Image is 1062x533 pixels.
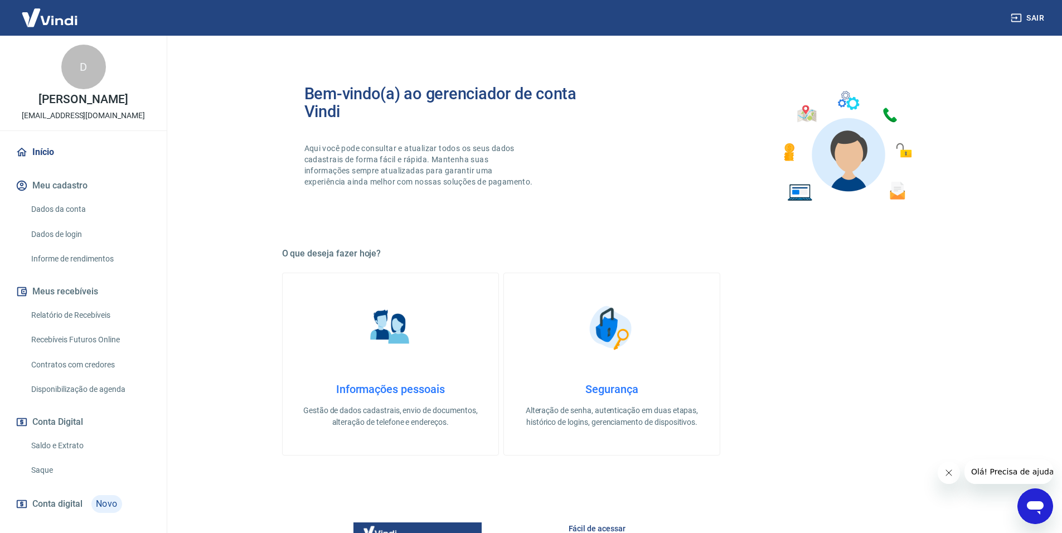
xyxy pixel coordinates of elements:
h4: Informações pessoais [300,382,481,396]
span: Novo [91,495,122,513]
a: Conta digitalNovo [13,491,153,517]
img: Vindi [13,1,86,35]
img: Informações pessoais [362,300,418,356]
p: Alteração de senha, autenticação em duas etapas, histórico de logins, gerenciamento de dispositivos. [522,405,702,428]
p: [EMAIL_ADDRESS][DOMAIN_NAME] [22,110,145,122]
a: Saldo e Extrato [27,434,153,457]
button: Sair [1008,8,1049,28]
button: Meus recebíveis [13,279,153,304]
span: Conta digital [32,496,83,512]
button: Conta Digital [13,410,153,434]
img: Imagem de um avatar masculino com diversos icones exemplificando as funcionalidades do gerenciado... [774,85,920,208]
iframe: Mensagem da empresa [964,459,1053,484]
a: Dados de login [27,223,153,246]
button: Meu cadastro [13,173,153,198]
a: Início [13,140,153,164]
p: Gestão de dados cadastrais, envio de documentos, alteração de telefone e endereços. [300,405,481,428]
a: Saque [27,459,153,482]
a: Dados da conta [27,198,153,221]
h5: O que deseja fazer hoje? [282,248,942,259]
h4: Segurança [522,382,702,396]
h2: Bem-vindo(a) ao gerenciador de conta Vindi [304,85,612,120]
a: Informe de rendimentos [27,248,153,270]
iframe: Fechar mensagem [938,462,960,484]
a: Informações pessoaisInformações pessoaisGestão de dados cadastrais, envio de documentos, alteraçã... [282,273,499,456]
a: Relatório de Recebíveis [27,304,153,327]
a: Recebíveis Futuros Online [27,328,153,351]
p: [PERSON_NAME] [38,94,128,105]
a: Disponibilização de agenda [27,378,153,401]
a: Contratos com credores [27,353,153,376]
img: Segurança [584,300,639,356]
div: D [61,45,106,89]
span: Olá! Precisa de ajuda? [7,8,94,17]
a: SegurançaSegurançaAlteração de senha, autenticação em duas etapas, histórico de logins, gerenciam... [503,273,720,456]
iframe: Botão para abrir a janela de mensagens [1017,488,1053,524]
p: Aqui você pode consultar e atualizar todos os seus dados cadastrais de forma fácil e rápida. Mant... [304,143,535,187]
